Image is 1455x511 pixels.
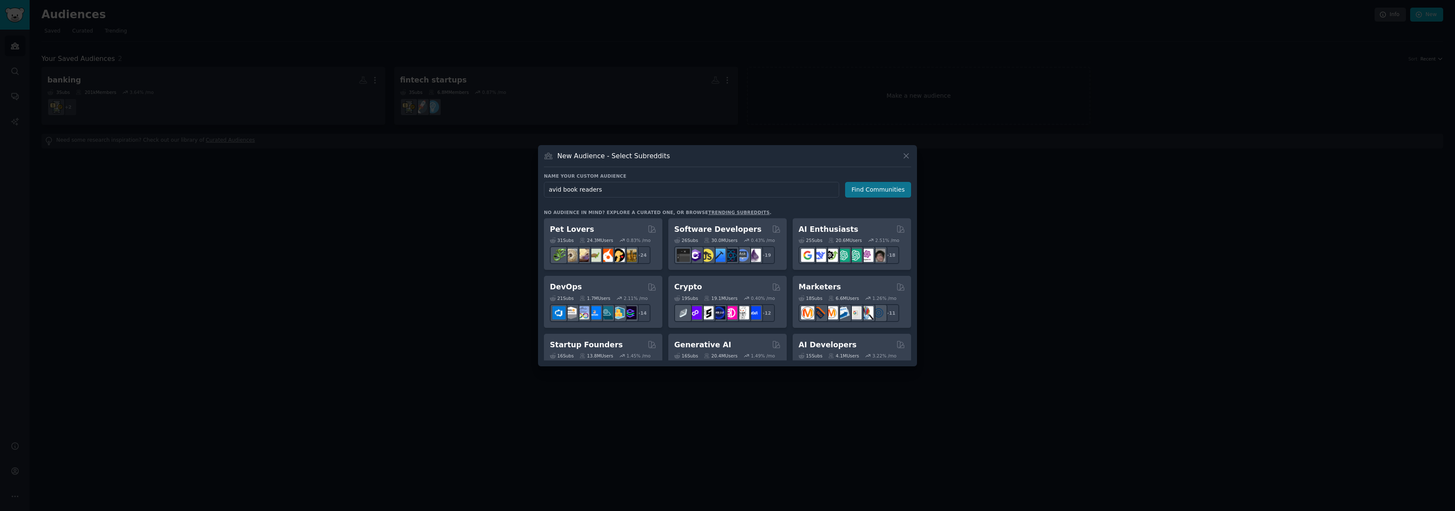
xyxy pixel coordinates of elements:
img: PetAdvice [612,249,625,262]
img: googleads [848,306,862,319]
img: elixir [748,249,761,262]
h3: Name your custom audience [544,173,911,179]
div: + 11 [881,304,899,322]
div: 19 Sub s [674,295,698,301]
img: ethfinance [677,306,690,319]
img: GoogleGeminiAI [801,249,814,262]
img: AskMarketing [825,306,838,319]
img: defiblockchain [724,306,737,319]
img: azuredevops [552,306,566,319]
img: web3 [712,306,725,319]
div: 1.49 % /mo [751,353,775,359]
div: 24.3M Users [579,237,613,243]
img: learnjavascript [700,249,714,262]
img: DeepSeek [813,249,826,262]
img: software [677,249,690,262]
div: + 18 [881,246,899,264]
div: 16 Sub s [550,353,574,359]
img: DevOpsLinks [588,306,601,319]
div: + 19 [757,246,775,264]
div: 3.22 % /mo [873,353,897,359]
div: + 12 [757,304,775,322]
img: PlatformEngineers [623,306,637,319]
img: dogbreed [623,249,637,262]
h2: AI Developers [799,340,857,350]
img: ethstaker [700,306,714,319]
div: 19.1M Users [704,295,737,301]
img: ArtificalIntelligence [872,249,885,262]
img: platformengineering [600,306,613,319]
img: AskComputerScience [736,249,749,262]
div: 21 Sub s [550,295,574,301]
img: leopardgeckos [576,249,589,262]
div: 20.4M Users [704,353,737,359]
div: 26 Sub s [674,237,698,243]
div: 6.6M Users [828,295,859,301]
div: 0.43 % /mo [751,237,775,243]
div: 16 Sub s [674,353,698,359]
h2: Marketers [799,282,841,292]
img: AWS_Certified_Experts [564,306,577,319]
img: reactnative [724,249,737,262]
img: aws_cdk [612,306,625,319]
h2: DevOps [550,282,582,292]
img: bigseo [813,306,826,319]
img: AItoolsCatalog [825,249,838,262]
div: 0.40 % /mo [751,295,775,301]
div: 2.11 % /mo [624,295,648,301]
img: iOSProgramming [712,249,725,262]
img: turtle [588,249,601,262]
h2: Crypto [674,282,702,292]
img: chatgpt_prompts_ [848,249,862,262]
img: MarketingResearch [860,306,873,319]
img: ballpython [564,249,577,262]
div: + 24 [633,246,651,264]
img: chatgpt_promptDesign [837,249,850,262]
h2: Pet Lovers [550,224,594,235]
a: trending subreddits [708,210,769,215]
div: 13.8M Users [579,353,613,359]
div: 1.26 % /mo [873,295,897,301]
img: OnlineMarketing [872,306,885,319]
div: 15 Sub s [799,353,822,359]
div: 4.1M Users [828,353,859,359]
div: 1.7M Users [579,295,610,301]
img: 0xPolygon [689,306,702,319]
div: 0.83 % /mo [626,237,651,243]
div: 1.45 % /mo [626,353,651,359]
img: herpetology [552,249,566,262]
div: 31 Sub s [550,237,574,243]
div: + 14 [633,304,651,322]
h2: Generative AI [674,340,731,350]
img: Emailmarketing [837,306,850,319]
h2: Startup Founders [550,340,623,350]
img: defi_ [748,306,761,319]
img: OpenAIDev [860,249,873,262]
div: 20.6M Users [828,237,862,243]
input: Pick a short name, like "Digital Marketers" or "Movie-Goers" [544,182,839,198]
img: Docker_DevOps [576,306,589,319]
img: csharp [689,249,702,262]
div: 25 Sub s [799,237,822,243]
button: Find Communities [845,182,911,198]
img: content_marketing [801,306,814,319]
div: 2.51 % /mo [875,237,899,243]
h3: New Audience - Select Subreddits [557,151,670,160]
h2: Software Developers [674,224,761,235]
h2: AI Enthusiasts [799,224,858,235]
div: 30.0M Users [704,237,737,243]
img: cockatiel [600,249,613,262]
img: CryptoNews [736,306,749,319]
div: No audience in mind? Explore a curated one, or browse . [544,209,771,215]
div: 18 Sub s [799,295,822,301]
